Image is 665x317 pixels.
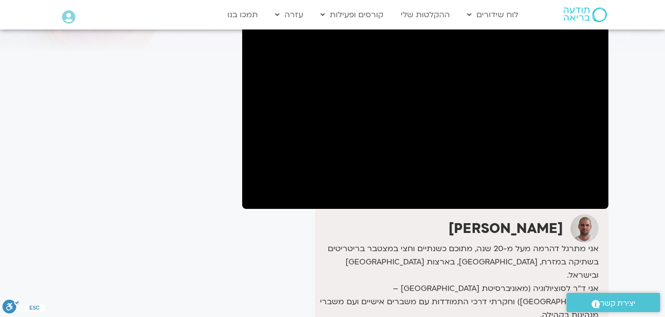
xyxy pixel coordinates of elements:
img: תודעה בריאה [564,7,607,22]
a: קורסים ופעילות [316,5,388,24]
button: סרגל נגישות [2,57,20,75]
a: תמכו בנו [222,5,263,24]
span: [PERSON_NAME] [221,19,285,30]
img: דקל קנטי [570,214,599,242]
a: ההקלטות שלי [396,5,455,24]
a: יצירת קשר [567,293,660,312]
span: יצירת קשר [600,297,635,310]
iframe: מדיטציה וקבוצה לומדת עם דקל קנטי - 14.9.25 [242,3,608,209]
img: תודעה בריאה [24,10,109,39]
strong: [PERSON_NAME] [448,219,563,238]
a: עזרה [270,5,308,24]
a: לוח שידורים [462,5,523,24]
